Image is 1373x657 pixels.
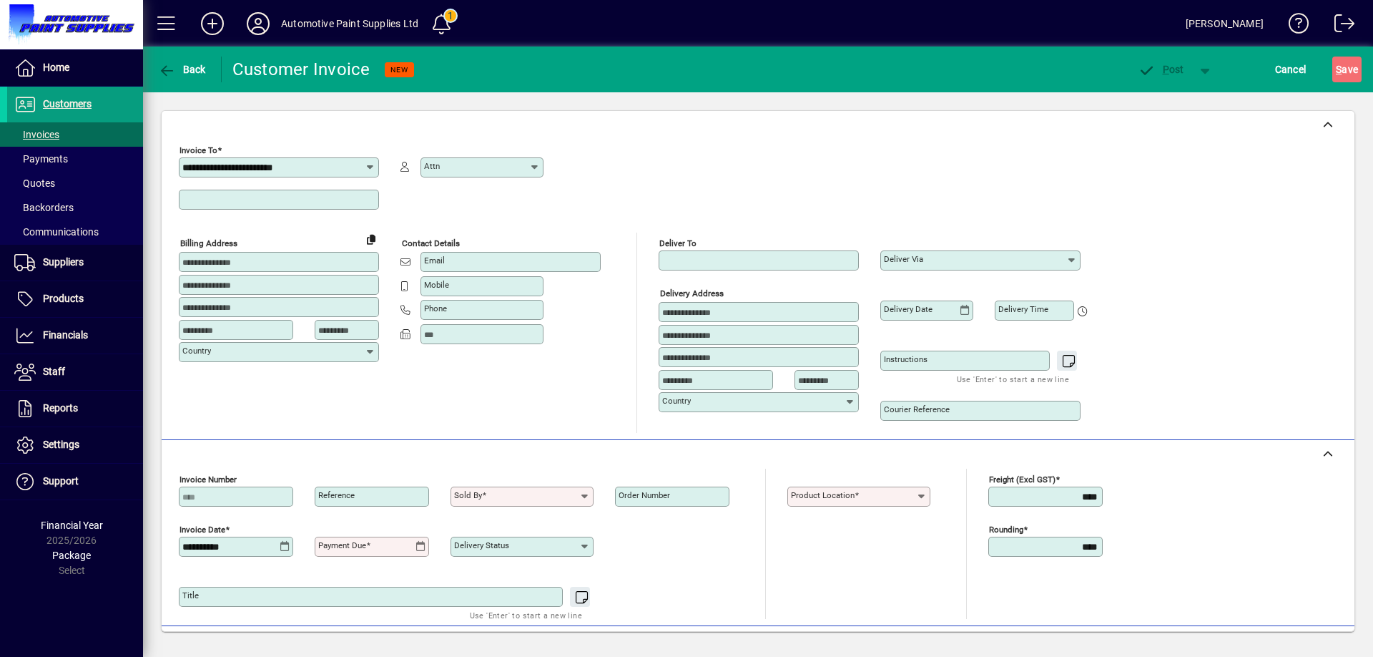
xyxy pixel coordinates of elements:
[7,147,143,171] a: Payments
[154,57,210,82] button: Back
[7,464,143,500] a: Support
[1186,12,1264,35] div: [PERSON_NAME]
[14,177,55,189] span: Quotes
[43,329,88,341] span: Financials
[7,50,143,86] a: Home
[884,404,950,414] mat-label: Courier Reference
[957,371,1069,387] mat-hint: Use 'Enter' to start a new line
[43,293,84,304] span: Products
[281,12,418,35] div: Automotive Paint Supplies Ltd
[179,145,217,155] mat-label: Invoice To
[182,346,211,356] mat-label: Country
[619,490,670,500] mat-label: Order number
[179,525,225,535] mat-label: Invoice date
[7,245,143,281] a: Suppliers
[662,396,691,406] mat-label: Country
[884,304,932,314] mat-label: Delivery date
[1138,64,1184,75] span: ost
[143,57,222,82] app-page-header-button: Back
[1131,57,1191,82] button: Post
[190,11,235,36] button: Add
[14,202,74,213] span: Backorders
[43,366,65,377] span: Staff
[791,490,855,500] mat-label: Product location
[424,161,440,171] mat-label: Attn
[7,354,143,390] a: Staff
[454,490,482,500] mat-label: Sold by
[179,474,237,485] mat-label: Invoice number
[14,226,99,238] span: Communications
[7,220,143,244] a: Communications
[1163,64,1169,75] span: P
[14,153,68,165] span: Payments
[14,129,59,140] span: Invoices
[454,540,509,550] mat-label: Delivery status
[360,228,383,250] button: Copy to Delivery address
[43,62,69,73] span: Home
[318,540,366,550] mat-label: Payment due
[41,520,103,531] span: Financial Year
[7,318,143,354] a: Financials
[1271,57,1310,82] button: Cancel
[43,98,92,109] span: Customers
[235,11,281,36] button: Profile
[424,280,449,290] mat-label: Mobile
[884,354,927,364] mat-label: Instructions
[1278,3,1309,49] a: Knowledge Base
[424,303,447,313] mat-label: Phone
[390,65,408,74] span: NEW
[989,474,1055,485] mat-label: Freight (excl GST)
[7,195,143,220] a: Backorders
[659,238,697,248] mat-label: Deliver To
[424,255,445,266] mat-label: Email
[7,171,143,195] a: Quotes
[470,607,582,623] mat-hint: Use 'Enter' to start a new line
[1332,57,1362,82] button: Save
[43,475,79,487] span: Support
[43,402,78,414] span: Reports
[1336,58,1358,81] span: ave
[884,254,923,264] mat-label: Deliver via
[232,58,370,81] div: Customer Invoice
[7,427,143,463] a: Settings
[7,391,143,427] a: Reports
[7,281,143,317] a: Products
[158,64,206,75] span: Back
[318,490,355,500] mat-label: Reference
[1324,3,1355,49] a: Logout
[989,525,1023,535] mat-label: Rounding
[1336,64,1342,75] span: S
[1275,58,1306,81] span: Cancel
[7,122,143,147] a: Invoices
[182,590,199,600] mat-label: Title
[998,304,1048,314] mat-label: Delivery time
[52,550,91,561] span: Package
[43,439,79,450] span: Settings
[43,256,84,268] span: Suppliers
